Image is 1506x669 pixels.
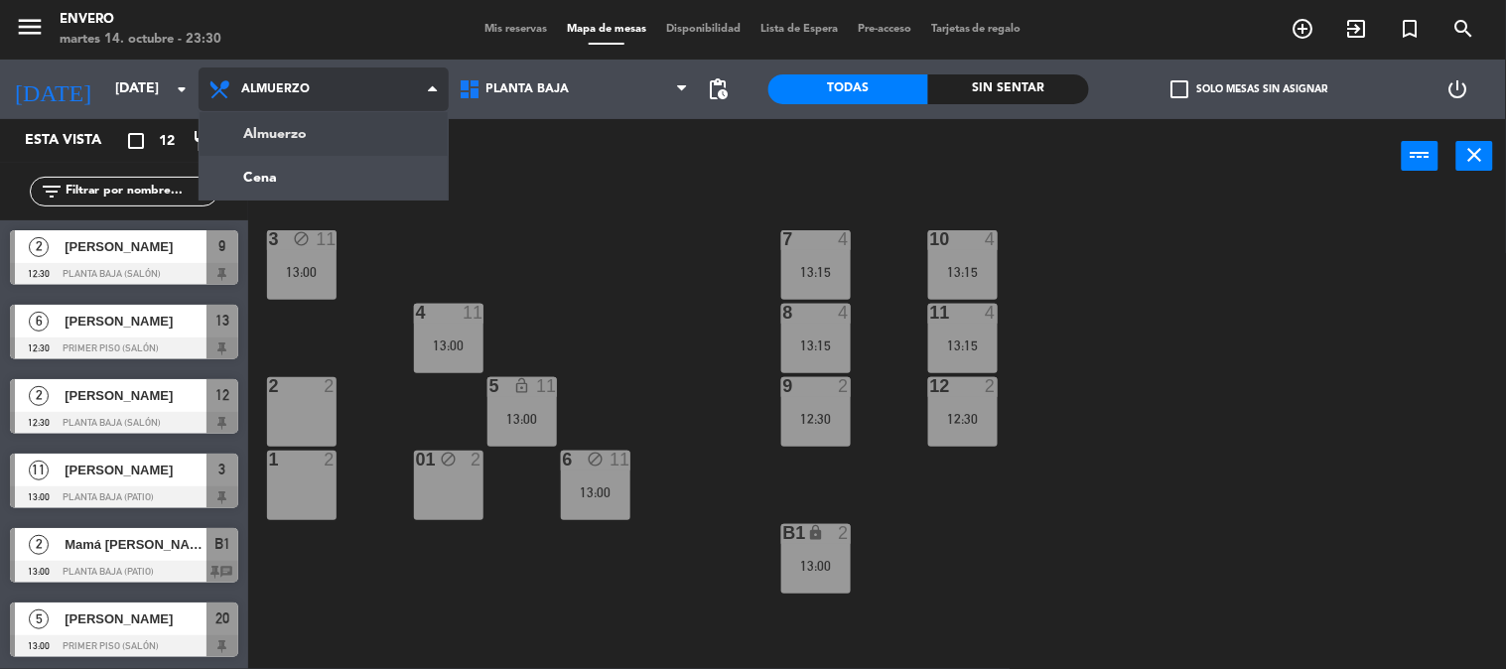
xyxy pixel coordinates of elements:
div: 2 [269,377,270,395]
div: 13:00 [267,265,337,279]
span: Mapa de mesas [557,24,656,35]
span: Mamá [PERSON_NAME] [65,534,206,555]
i: lock_open [513,377,530,394]
div: 5 [489,377,490,395]
input: Filtrar por nombre... [64,181,217,202]
div: 2 [838,524,850,542]
span: Mis reservas [475,24,557,35]
div: 12:30 [781,412,851,426]
div: 01 [416,451,417,468]
div: 8 [783,304,784,322]
i: menu [15,12,45,42]
i: filter_list [40,180,64,203]
div: 13:15 [781,338,851,352]
button: power_input [1402,141,1438,171]
div: 2 [985,377,997,395]
div: 4 [985,304,997,322]
div: 11 [930,304,931,322]
div: martes 14. octubre - 23:30 [60,30,221,50]
i: add_circle_outline [1292,17,1315,41]
i: close [1463,143,1487,167]
i: lock [807,524,824,541]
i: search [1452,17,1476,41]
i: power_settings_new [1446,77,1470,101]
div: 2 [324,451,336,468]
span: Tarjetas de regalo [921,24,1031,35]
a: Cena [200,156,448,200]
div: 2 [471,451,482,468]
button: close [1456,141,1493,171]
div: 13:15 [781,265,851,279]
span: 20 [215,606,229,630]
div: 13:00 [781,559,851,573]
div: 12 [930,377,931,395]
span: 5 [29,609,49,629]
span: 2 [29,535,49,555]
div: B1 [783,524,784,542]
div: Esta vista [10,129,143,153]
div: 2 [324,377,336,395]
div: 13:15 [928,265,998,279]
div: 4 [416,304,417,322]
span: 6 [29,312,49,332]
span: 9 [219,234,226,258]
i: restaurant [192,129,215,153]
div: 11 [610,451,629,468]
label: Solo mesas sin asignar [1170,80,1327,98]
div: 11 [536,377,556,395]
div: 9 [783,377,784,395]
a: Almuerzo [200,112,448,156]
div: 2 [838,377,850,395]
div: Todas [768,74,929,104]
div: 4 [838,230,850,248]
i: block [440,451,457,468]
span: Lista de Espera [751,24,848,35]
div: 12:30 [928,412,998,426]
div: 13:15 [928,338,998,352]
div: 1 [269,451,270,468]
button: menu [15,12,45,49]
span: [PERSON_NAME] [65,460,206,480]
span: [PERSON_NAME] [65,311,206,332]
i: block [293,230,310,247]
i: turned_in_not [1399,17,1423,41]
span: [PERSON_NAME] [65,236,206,257]
span: Disponibilidad [656,24,751,35]
div: 11 [316,230,336,248]
span: Planta Baja [486,82,570,96]
span: check_box_outline_blank [1170,80,1188,98]
span: 3 [219,458,226,481]
span: 13 [215,309,229,333]
span: 11 [29,461,49,480]
span: 2 [29,237,49,257]
div: 10 [930,230,931,248]
div: 11 [463,304,482,322]
div: 4 [838,304,850,322]
span: B1 [214,532,230,556]
span: 12 [215,383,229,407]
span: 12 [159,130,175,153]
div: Sin sentar [928,74,1089,104]
span: [PERSON_NAME] [65,385,206,406]
div: 13:00 [414,338,483,352]
i: exit_to_app [1345,17,1369,41]
div: Envero [60,10,221,30]
span: [PERSON_NAME] [65,608,206,629]
div: 13:00 [561,485,630,499]
i: power_input [1409,143,1433,167]
div: 3 [269,230,270,248]
div: 6 [563,451,564,468]
i: arrow_drop_down [170,77,194,101]
div: 7 [783,230,784,248]
span: 2 [29,386,49,406]
div: 13:00 [487,412,557,426]
span: Almuerzo [241,82,310,96]
span: pending_actions [707,77,731,101]
span: Pre-acceso [848,24,921,35]
i: block [587,451,604,468]
div: 4 [985,230,997,248]
i: crop_square [124,129,148,153]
